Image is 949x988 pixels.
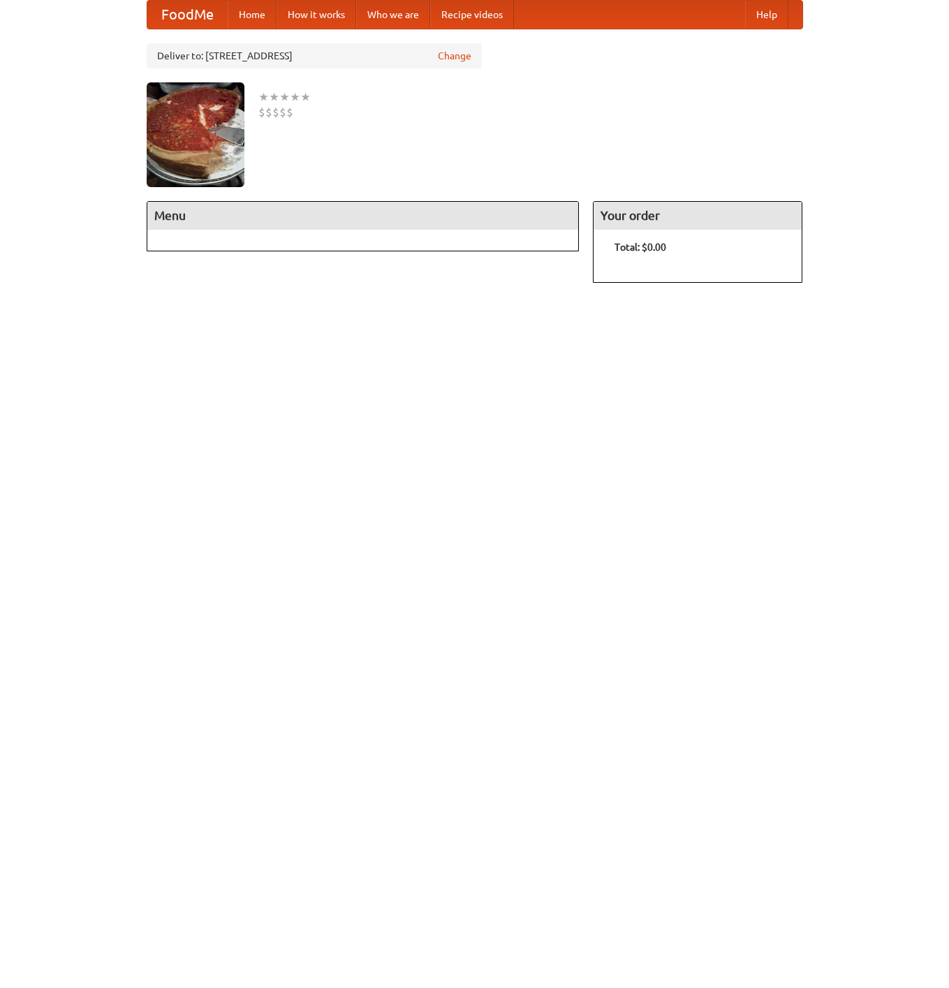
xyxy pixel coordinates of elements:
h4: Menu [147,202,579,230]
li: ★ [269,89,279,105]
li: $ [286,105,293,120]
img: angular.jpg [147,82,244,187]
li: ★ [290,89,300,105]
li: $ [272,105,279,120]
li: ★ [300,89,311,105]
a: Change [438,49,471,63]
li: $ [279,105,286,120]
a: FoodMe [147,1,228,29]
li: ★ [279,89,290,105]
li: ★ [258,89,269,105]
a: Home [228,1,277,29]
a: Help [745,1,788,29]
h4: Your order [594,202,802,230]
a: How it works [277,1,356,29]
b: Total: $0.00 [615,242,666,253]
a: Recipe videos [430,1,514,29]
div: Deliver to: [STREET_ADDRESS] [147,43,482,68]
li: $ [258,105,265,120]
li: $ [265,105,272,120]
a: Who we are [356,1,430,29]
